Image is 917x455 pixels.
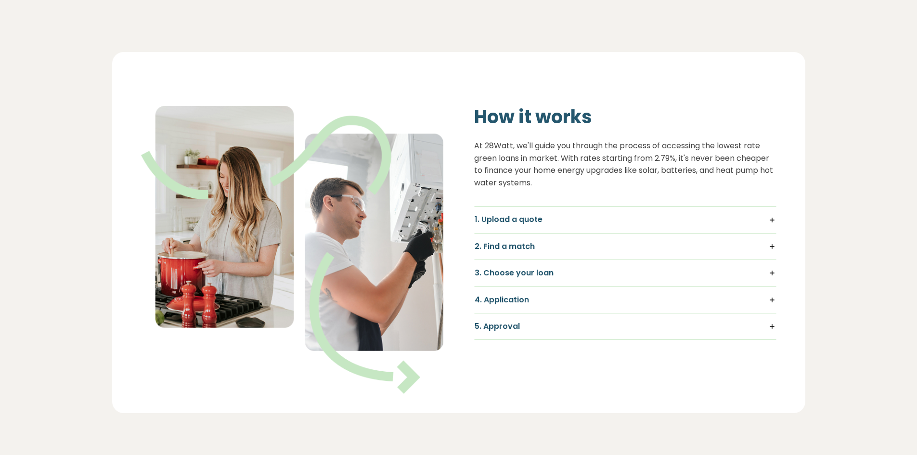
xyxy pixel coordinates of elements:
h5: 2. Find a match [475,241,776,252]
img: Illustration showing finance steps [141,106,443,393]
h5: 1. Upload a quote [475,214,776,225]
h5: 3. Choose your loan [475,268,776,278]
p: At 28Watt, we'll guide you through the process of accessing the lowest rate green loans in market... [474,140,776,189]
h5: 4. Application [475,295,776,305]
h5: 5. Approval [475,321,776,332]
h2: How it works [474,106,776,128]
